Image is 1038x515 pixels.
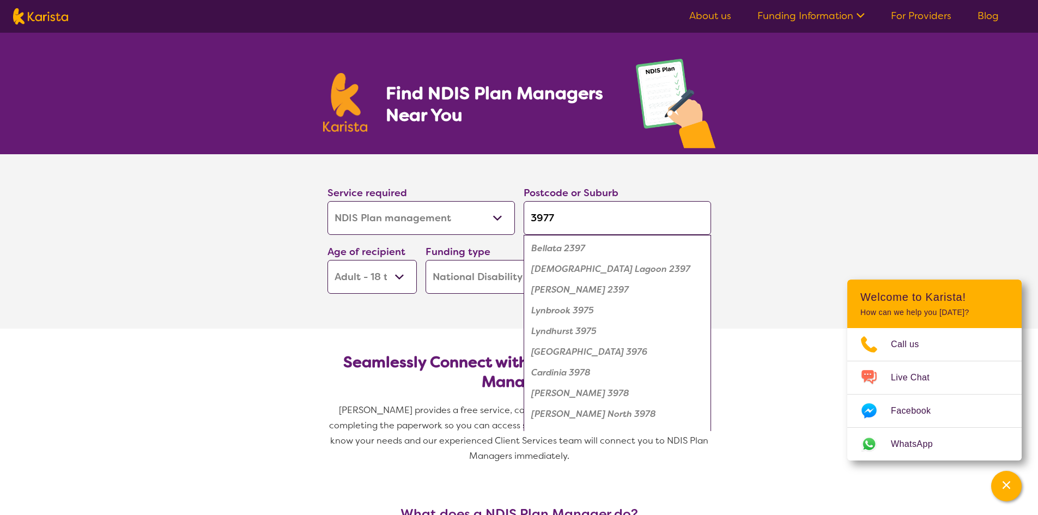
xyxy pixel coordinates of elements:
em: [PERSON_NAME] 2397 [531,284,629,295]
button: Channel Menu [991,471,1022,501]
label: Service required [327,186,407,199]
em: [GEOGRAPHIC_DATA] 3976 [531,346,647,358]
label: Funding type [426,245,490,258]
span: WhatsApp [891,436,946,452]
div: Clyde North 3978 [529,404,706,425]
em: [DEMOGRAPHIC_DATA] Lagoon 2397 [531,263,690,275]
h2: Seamlessly Connect with NDIS-Registered Plan Managers [336,353,702,392]
span: [PERSON_NAME] provides a free service, connecting you to NDIS Plan Managers and completing the pa... [329,404,711,462]
div: Bellata 2397 [529,238,706,259]
span: Live Chat [891,369,943,386]
em: [PERSON_NAME] North 3978 [531,408,656,420]
a: Web link opens in a new tab. [847,428,1022,461]
em: Almurta 3979 [531,429,589,440]
em: Lynbrook 3975 [531,305,594,316]
h2: Welcome to Karista! [860,290,1009,304]
img: Karista logo [323,73,368,132]
div: Millie 2397 [529,280,706,300]
a: Funding Information [757,9,865,22]
img: Karista logo [13,8,68,25]
p: How can we help you [DATE]? [860,308,1009,317]
label: Age of recipient [327,245,405,258]
div: Hampton Park 3976 [529,342,706,362]
a: Blog [978,9,999,22]
div: Channel Menu [847,280,1022,461]
a: For Providers [891,9,951,22]
em: Cardinia 3978 [531,367,591,378]
div: Almurta 3979 [529,425,706,445]
span: Call us [891,336,932,353]
div: Jews Lagoon 2397 [529,259,706,280]
input: Type [524,201,711,235]
label: Postcode or Suburb [524,186,618,199]
h1: Find NDIS Plan Managers Near You [386,82,614,126]
div: Clyde 3978 [529,383,706,404]
em: [PERSON_NAME] 3978 [531,387,629,399]
img: plan-management [636,59,715,154]
div: Lyndhurst 3975 [529,321,706,342]
ul: Choose channel [847,328,1022,461]
div: Cardinia 3978 [529,362,706,383]
a: About us [689,9,731,22]
em: Bellata 2397 [531,243,585,254]
em: Lyndhurst 3975 [531,325,597,337]
span: Facebook [891,403,944,419]
div: Lynbrook 3975 [529,300,706,321]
